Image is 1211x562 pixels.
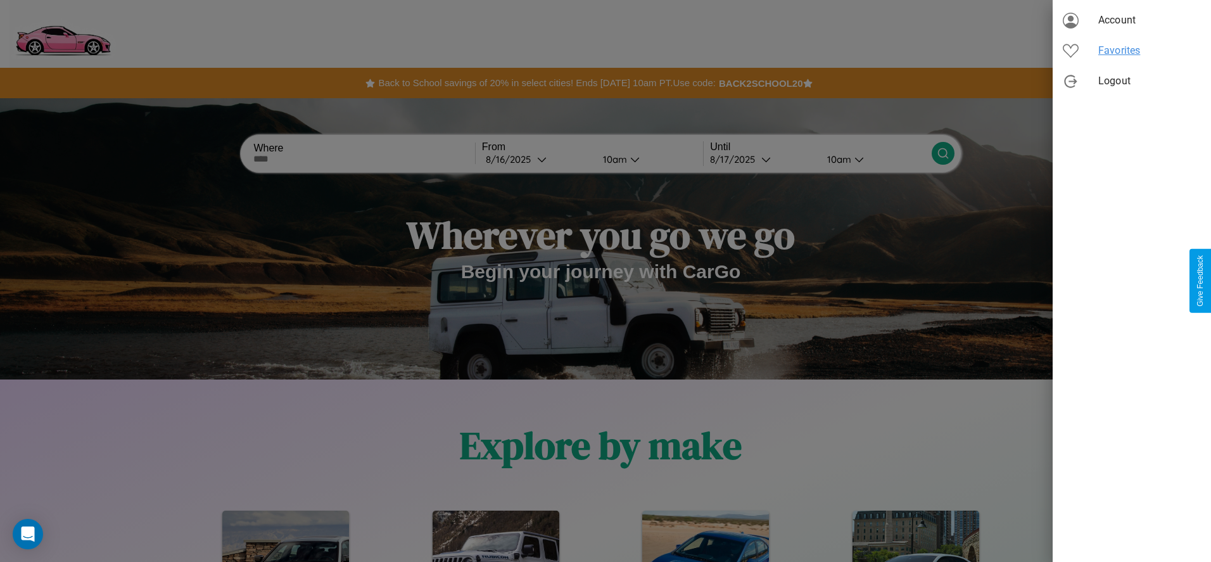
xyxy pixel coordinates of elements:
[13,519,43,549] div: Open Intercom Messenger
[1098,73,1201,89] span: Logout
[1196,255,1205,307] div: Give Feedback
[1053,5,1211,35] div: Account
[1053,35,1211,66] div: Favorites
[1098,43,1201,58] span: Favorites
[1053,66,1211,96] div: Logout
[1098,13,1201,28] span: Account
